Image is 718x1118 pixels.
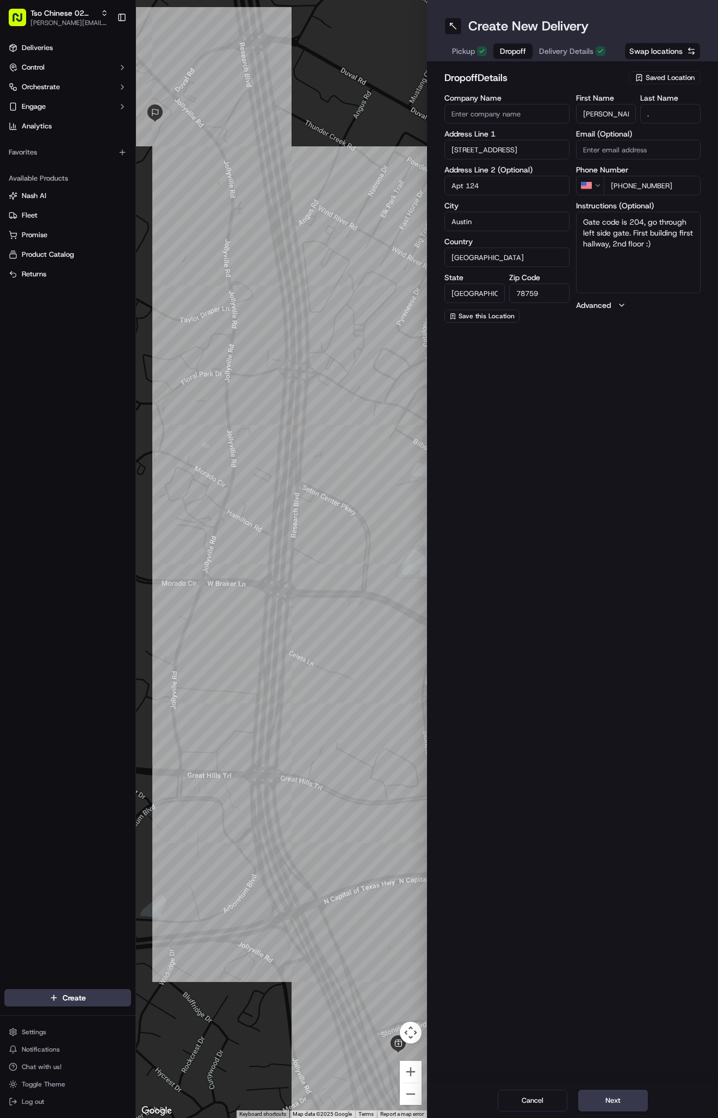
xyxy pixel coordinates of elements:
[444,283,505,303] input: Enter state
[22,191,46,201] span: Nash AI
[22,102,46,112] span: Engage
[4,1042,131,1057] button: Notifications
[22,1080,65,1089] span: Toggle Theme
[444,238,570,245] label: Country
[293,1111,352,1117] span: Map data ©2025 Google
[640,104,701,123] input: Enter last name
[145,198,149,207] span: •
[576,202,701,209] label: Instructions (Optional)
[576,212,701,293] textarea: Gate code is 204, go through left side gate. First building first hallway, 2nd floor :)
[444,212,570,231] input: Enter city
[90,169,94,177] span: •
[11,158,28,176] img: Charles Folsom
[468,17,589,35] h1: Create New Delivery
[22,269,46,279] span: Returns
[4,1077,131,1092] button: Toggle Theme
[576,104,636,123] input: Enter first name
[444,94,570,102] label: Company Name
[576,300,701,311] button: Advanced
[9,250,127,260] a: Product Catalog
[11,11,33,33] img: Nash
[11,188,28,205] img: Antonia (Store Manager)
[108,270,132,278] span: Pylon
[9,230,127,240] a: Promise
[239,1110,286,1118] button: Keyboard shortcuts
[22,211,38,220] span: Fleet
[576,140,701,159] input: Enter email address
[4,170,131,187] div: Available Products
[4,78,131,96] button: Orchestrate
[63,992,86,1003] span: Create
[4,59,131,76] button: Control
[185,107,198,120] button: Start new chat
[49,104,178,115] div: Start new chat
[4,144,131,161] div: Favorites
[444,248,570,267] input: Enter country
[22,169,30,178] img: 1736555255976-a54dd68f-1ca7-489b-9aae-adbdc363a1c4
[578,1090,648,1111] button: Next
[77,269,132,278] a: Powered byPylon
[34,198,143,207] span: [PERSON_NAME] (Store Manager)
[4,118,131,135] a: Analytics
[34,169,88,177] span: [PERSON_NAME]
[4,98,131,115] button: Engage
[444,166,570,174] label: Address Line 2 (Optional)
[4,226,131,244] button: Promise
[30,18,108,27] button: [PERSON_NAME][EMAIL_ADDRESS][DOMAIN_NAME]
[11,104,30,123] img: 1736555255976-a54dd68f-1ca7-489b-9aae-adbdc363a1c4
[49,115,150,123] div: We're available if you need us!
[539,46,593,57] span: Delivery Details
[139,1104,175,1118] a: Open this area in Google Maps (opens a new window)
[28,70,196,82] input: Got a question? Start typing here...
[22,63,45,72] span: Control
[139,1104,175,1118] img: Google
[629,70,701,85] button: Saved Location
[646,73,695,83] span: Saved Location
[22,82,60,92] span: Orchestrate
[4,1094,131,1109] button: Log out
[22,243,83,254] span: Knowledge Base
[4,4,113,30] button: Tso Chinese 02 Arbor[PERSON_NAME][EMAIL_ADDRESS][DOMAIN_NAME]
[576,300,611,311] label: Advanced
[9,191,127,201] a: Nash AI
[400,1083,422,1105] button: Zoom out
[22,250,74,260] span: Product Catalog
[576,166,701,174] label: Phone Number
[640,94,701,102] label: Last Name
[4,989,131,1006] button: Create
[400,1061,422,1083] button: Zoom in
[22,121,52,131] span: Analytics
[11,141,73,150] div: Past conversations
[500,46,526,57] span: Dropoff
[4,246,131,263] button: Product Catalog
[22,43,53,53] span: Deliveries
[96,169,119,177] span: [DATE]
[380,1111,424,1117] a: Report a map error
[22,1028,46,1036] span: Settings
[151,198,174,207] span: [DATE]
[169,139,198,152] button: See all
[444,176,570,195] input: Apartment, suite, unit, etc.
[444,274,505,281] label: State
[23,104,42,123] img: 8571987876998_91fb9ceb93ad5c398215_72.jpg
[624,42,701,60] button: Swap locations
[22,1063,61,1071] span: Chat with us!
[4,1024,131,1040] button: Settings
[4,207,131,224] button: Fleet
[9,211,127,220] a: Fleet
[629,46,683,57] span: Swap locations
[459,312,515,320] span: Save this Location
[9,269,127,279] a: Returns
[576,130,701,138] label: Email (Optional)
[88,239,179,258] a: 💻API Documentation
[4,187,131,205] button: Nash AI
[604,176,701,195] input: Enter phone number
[30,8,96,18] button: Tso Chinese 02 Arbor
[452,46,475,57] span: Pickup
[22,1097,44,1106] span: Log out
[358,1111,374,1117] a: Terms (opens in new tab)
[509,283,570,303] input: Enter zip code
[444,70,622,85] h2: dropoff Details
